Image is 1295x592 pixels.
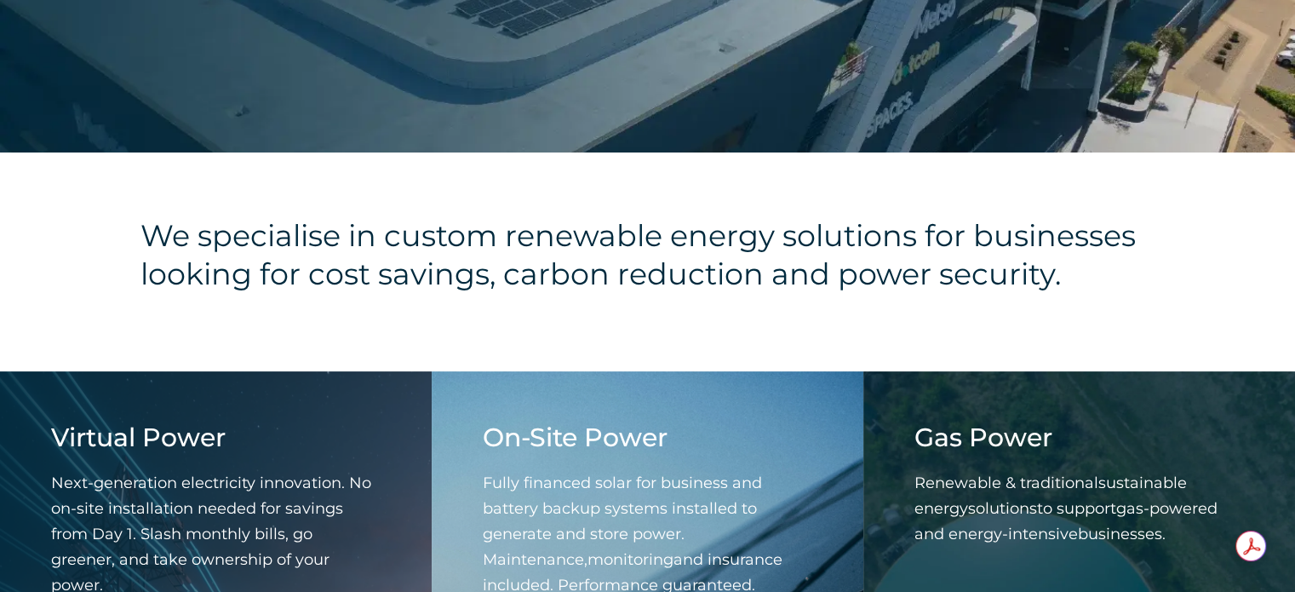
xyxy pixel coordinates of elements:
[968,499,1037,518] span: solutions
[483,474,762,518] span: solar for business and battery backup
[483,474,591,492] span: Fully financed
[587,550,673,569] span: monitoring
[1037,499,1116,518] span: to support
[483,422,812,453] h4: On-Site Power
[1078,525,1166,543] span: businesses.
[914,474,1098,492] span: Renewable & traditional
[914,422,1244,453] h4: Gas Power
[140,216,1155,293] h4: We specialise in custom renewable energy solutions for businesses looking for cost savings, carbo...
[483,499,757,569] span: systems installed to generate and store power. Maintenance,
[51,422,381,453] h4: Virtual Power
